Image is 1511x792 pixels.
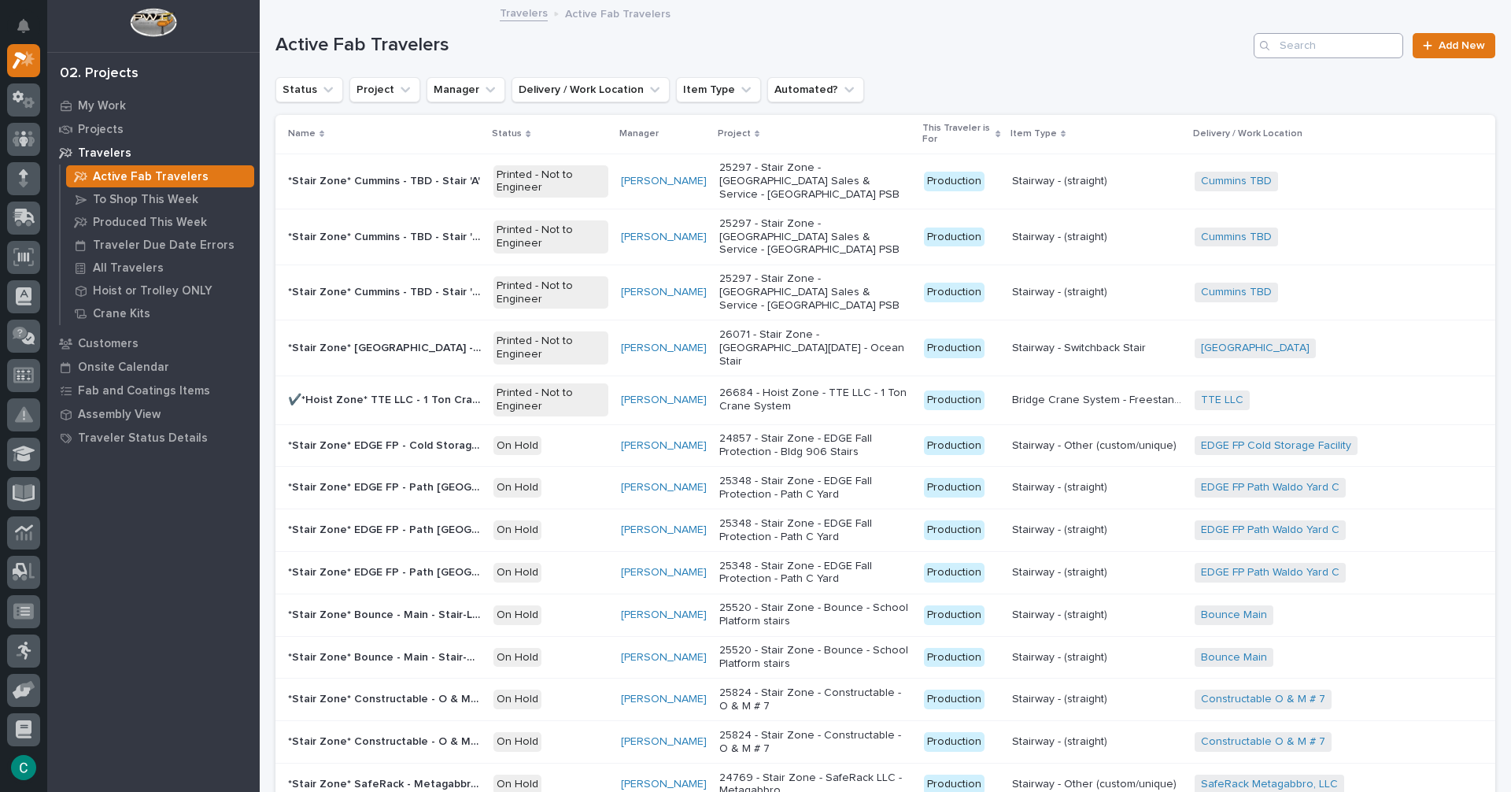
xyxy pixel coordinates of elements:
[1201,693,1325,706] a: Constructable O & M # 7
[719,560,911,587] p: 25348 - Stair Zone - EDGE Fall Protection - Path C Yard
[1012,775,1180,791] p: Stairway - Other (custom/unique)
[493,563,541,583] div: On Hold
[493,648,541,668] div: On Hold
[288,228,484,244] p: *Stair Zone* Cummins - TBD - Stair 'B'
[924,390,985,410] div: Production
[719,161,911,201] p: 25297 - Stair Zone - [GEOGRAPHIC_DATA] Sales & Service - [GEOGRAPHIC_DATA] PSB
[1201,342,1310,355] a: [GEOGRAPHIC_DATA]
[427,77,505,102] button: Manager
[1413,33,1495,58] a: Add New
[47,355,260,379] a: Onsite Calendar
[78,146,131,161] p: Travelers
[1201,481,1339,494] a: EDGE FP Path Waldo Yard C
[621,175,707,188] a: [PERSON_NAME]
[621,651,707,664] a: [PERSON_NAME]
[1201,566,1339,579] a: EDGE FP Path Waldo Yard C
[1012,228,1110,244] p: Stairway - (straight)
[275,467,1495,509] tr: *Stair Zone* EDGE FP - Path [GEOGRAPHIC_DATA] C - Stair #1*Stair Zone* EDGE FP - Path [GEOGRAPHIC...
[47,117,260,141] a: Projects
[78,337,139,351] p: Customers
[93,284,212,298] p: Hoist or Trolley ONLY
[61,302,260,324] a: Crane Kits
[288,732,484,749] p: *Stair Zone* Constructable - O & M # 7 - Mezz Stairs
[275,679,1495,721] tr: *Stair Zone* Constructable - O & M # 7 - Guardrailing*Stair Zone* Constructable - O & M # 7 - Gua...
[78,408,161,422] p: Assembly View
[61,165,260,187] a: Active Fab Travelers
[1439,40,1485,51] span: Add New
[7,751,40,784] button: users-avatar
[621,693,707,706] a: [PERSON_NAME]
[493,605,541,625] div: On Hold
[621,566,707,579] a: [PERSON_NAME]
[924,339,985,358] div: Production
[1012,563,1110,579] p: Stairway - (straight)
[275,265,1495,320] tr: *Stair Zone* Cummins - TBD - Stair 'C'*Stair Zone* Cummins - TBD - Stair 'C' Printed - Not to Eng...
[924,648,985,668] div: Production
[288,563,484,579] p: *Stair Zone* EDGE FP - Path Waldo Yard C - Stair #3
[47,402,260,426] a: Assembly View
[61,188,260,210] a: To Shop This Week
[492,125,522,142] p: Status
[61,211,260,233] a: Produced This Week
[1201,524,1339,537] a: EDGE FP Path Waldo Yard C
[288,436,484,453] p: *Stair Zone* EDGE FP - Cold Storage Facility - Stair & Ship Ladder
[719,475,911,501] p: 25348 - Stair Zone - EDGE Fall Protection - Path C Yard
[78,431,208,446] p: Traveler Status Details
[93,193,198,207] p: To Shop This Week
[93,170,209,184] p: Active Fab Travelers
[676,77,761,102] button: Item Type
[719,272,911,312] p: 25297 - Stair Zone - [GEOGRAPHIC_DATA] Sales & Service - [GEOGRAPHIC_DATA] PSB
[512,77,670,102] button: Delivery / Work Location
[500,3,548,21] a: Travelers
[275,721,1495,764] tr: *Stair Zone* Constructable - O & M # 7 - Mezz Stairs*Stair Zone* Constructable - O & M # 7 - Mezz...
[924,563,985,583] div: Production
[275,34,1247,57] h1: Active Fab Travelers
[47,141,260,165] a: Travelers
[493,165,608,198] div: Printed - Not to Engineer
[621,778,707,791] a: [PERSON_NAME]
[924,478,985,498] div: Production
[78,99,126,113] p: My Work
[924,283,985,302] div: Production
[621,609,707,622] a: [PERSON_NAME]
[1012,283,1110,299] p: Stairway - (straight)
[47,331,260,355] a: Customers
[275,154,1495,209] tr: *Stair Zone* Cummins - TBD - Stair 'A'*Stair Zone* Cummins - TBD - Stair 'A' Printed - Not to Eng...
[1193,125,1302,142] p: Delivery / Work Location
[493,383,608,416] div: Printed - Not to Engineer
[621,439,707,453] a: [PERSON_NAME]
[924,520,985,540] div: Production
[719,217,911,257] p: 25297 - Stair Zone - [GEOGRAPHIC_DATA] Sales & Service - [GEOGRAPHIC_DATA] PSB
[493,436,541,456] div: On Hold
[93,307,150,321] p: Crane Kits
[924,436,985,456] div: Production
[20,19,40,44] div: Notifications
[78,384,210,398] p: Fab and Coatings Items
[924,172,985,191] div: Production
[493,276,608,309] div: Printed - Not to Engineer
[1012,648,1110,664] p: Stairway - (straight)
[288,339,484,355] p: *Stair Zone* Port of Corpus - Main - Ocean Stair
[275,509,1495,552] tr: *Stair Zone* EDGE FP - Path [GEOGRAPHIC_DATA] C - Stair #2*Stair Zone* EDGE FP - Path [GEOGRAPHIC...
[621,481,707,494] a: [PERSON_NAME]
[93,261,164,276] p: All Travelers
[1201,175,1272,188] a: Cummins TBD
[1012,690,1110,706] p: Stairway - (straight)
[78,361,169,375] p: Onsite Calendar
[1012,605,1110,622] p: Stairway - (straight)
[493,478,541,498] div: On Hold
[61,234,260,256] a: Traveler Due Date Errors
[1201,778,1338,791] a: SafeRack Metagabbro, LLC
[288,390,484,407] p: ✔️*Hoist Zone* TTE LLC - 1 Ton Crane System
[1201,735,1325,749] a: Constructable O & M # 7
[493,331,608,365] div: Printed - Not to Engineer
[493,220,608,254] div: Printed - Not to Engineer
[275,376,1495,424] tr: ✔️*Hoist Zone* TTE LLC - 1 Ton Crane System✔️*Hoist Zone* TTE LLC - 1 Ton Crane System Printed - ...
[1201,439,1351,453] a: EDGE FP Cold Storage Facility
[7,9,40,43] button: Notifications
[621,286,707,299] a: [PERSON_NAME]
[61,257,260,279] a: All Travelers
[1201,651,1267,664] a: Bounce Main
[719,644,911,671] p: 25520 - Stair Zone - Bounce - School Platform stairs
[621,231,707,244] a: [PERSON_NAME]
